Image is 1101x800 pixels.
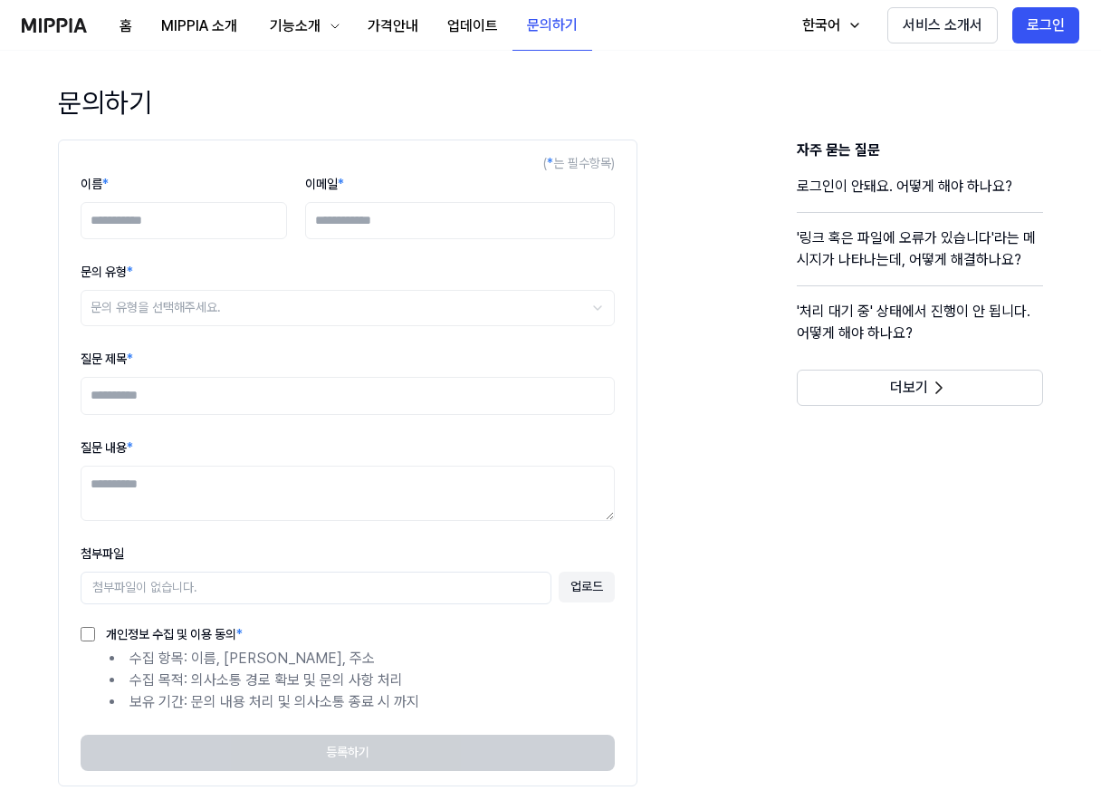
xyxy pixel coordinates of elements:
a: '처리 대기 중' 상태에서 진행이 안 됩니다. 어떻게 해야 하나요? [797,301,1043,359]
li: 수집 목적: 의사소통 경로 확보 및 문의 사항 처리 [110,670,615,691]
button: 업로드 [559,572,615,602]
li: 수집 항목: 이름, [PERSON_NAME], 주소 [110,648,615,670]
label: 문의 유형 [81,265,133,279]
button: 서비스 소개서 [887,7,998,43]
a: 업데이트 [433,1,512,51]
h3: 자주 묻는 질문 [797,140,1043,161]
button: 한국어 [784,7,873,43]
button: 기능소개 [252,8,353,44]
li: 보유 기간: 문의 내용 처리 및 의사소통 종료 시 까지 [110,691,615,713]
label: 이메일 [305,177,344,191]
a: 더보기 [797,379,1043,396]
span: 더보기 [890,379,928,397]
img: logo [22,18,87,33]
h1: 문의하기 [58,83,152,121]
button: 업데이트 [433,8,512,44]
div: 첨부파일이 없습니다. [81,572,551,604]
button: 더보기 [797,370,1043,406]
label: 첨부파일 [81,546,124,561]
a: 로그인이 안돼요. 어떻게 해야 하나요? [797,176,1043,212]
div: 한국어 [799,14,844,36]
div: ( 는 필수항목) [81,155,615,173]
button: MIPPIA 소개 [147,8,252,44]
button: 홈 [105,8,147,44]
a: '링크 혹은 파일에 오류가 있습니다'라는 메시지가 나타나는데, 어떻게 해결하나요? [797,227,1043,285]
label: 질문 내용 [81,440,133,455]
label: 이름 [81,177,109,191]
button: 로그인 [1012,7,1079,43]
label: 개인정보 수집 및 이용 동의 [95,628,243,641]
button: 가격안내 [353,8,433,44]
button: 문의하기 [512,7,592,43]
div: 기능소개 [266,15,324,37]
a: 문의하기 [512,1,592,51]
label: 질문 제목 [81,352,133,366]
